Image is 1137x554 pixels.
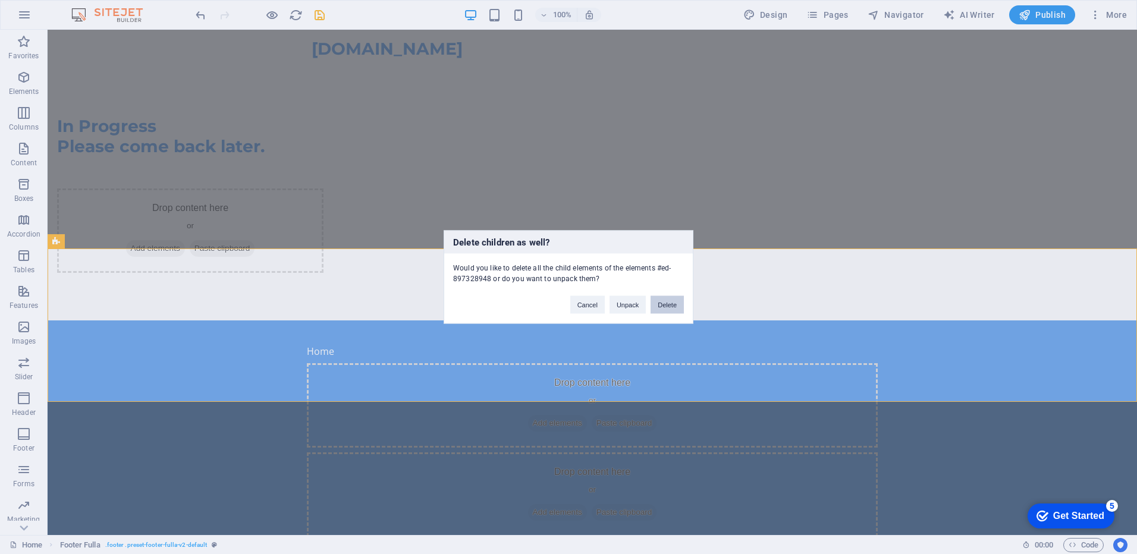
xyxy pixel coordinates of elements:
div: Drop content here [259,423,830,507]
h3: Delete children as well? [444,231,693,254]
span: Paste clipboard [544,474,610,491]
div: Get Started [35,13,86,24]
div: Would you like to delete all the child elements of the elements #ed-897328948 or do you want to u... [444,254,693,284]
div: Drop content here [259,333,830,418]
button: Unpack [610,296,646,314]
button: Cancel [570,296,605,314]
div: Drop content here [10,159,276,243]
button: Delete [651,296,684,314]
span: Add elements [480,385,539,402]
span: Paste clipboard [142,210,208,227]
span: Add elements [78,210,137,227]
div: Get Started 5 items remaining, 0% complete [10,6,96,31]
div: 5 [88,2,100,14]
span: Paste clipboard [544,385,610,402]
span: Add elements [480,474,539,491]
